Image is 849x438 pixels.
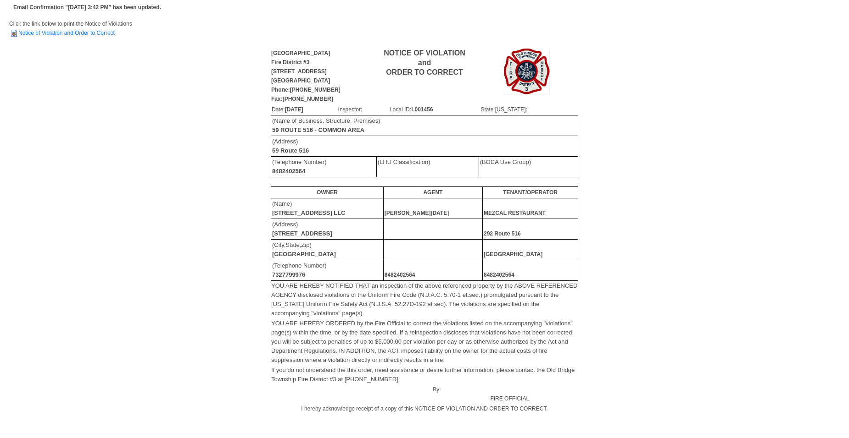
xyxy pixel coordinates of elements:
font: (Telephone Number) [272,262,327,278]
b: 59 Route 516 [272,147,309,154]
b: [PERSON_NAME][DATE] [385,210,449,216]
td: State [US_STATE]: [480,104,578,115]
td: Local ID: [389,104,480,115]
b: 292 Route 516 [484,230,521,237]
span: Click the link below to print the Notice of Violations [9,21,132,36]
b: NOTICE OF VIOLATION and ORDER TO CORRECT [384,49,465,76]
font: (Telephone Number) [272,159,327,175]
img: HTML Document [9,29,18,38]
b: AGENT [423,189,442,196]
td: Date: [271,104,338,115]
font: (Address) [272,138,309,154]
b: 7327799976 [272,271,305,278]
b: [DATE] [285,106,303,113]
b: [GEOGRAPHIC_DATA] [272,251,336,257]
td: Email Confirmation "[DATE] 3:42 PM" has been updated. [12,1,162,13]
font: YOU ARE HEREBY ORDERED by the Fire Official to correct the violations listed on the accompanying ... [271,320,574,363]
b: [STREET_ADDRESS] [272,230,332,237]
b: 59 ROUTE 516 - COMMON AREA [272,126,364,133]
b: MEZCAL RESTAURANT [484,210,546,216]
b: [GEOGRAPHIC_DATA] Fire District #3 [STREET_ADDRESS] [GEOGRAPHIC_DATA] Phone:[PHONE_NUMBER] Fax:[P... [271,50,341,102]
b: OWNER [317,189,338,196]
b: [STREET_ADDRESS] LLC [272,209,346,216]
font: (LHU Classification) [378,159,430,165]
font: (Address) [272,221,332,237]
b: L001456 [411,106,433,113]
b: 8482402564 [272,168,305,175]
font: (Name of Business, Structure, Premises) [272,117,380,133]
td: FIRE OFFICIAL [441,384,578,404]
font: If you do not understand the this order, need assistance or desire further information, please co... [271,367,575,383]
a: Notice of Violation and Order to Correct [9,30,115,36]
font: YOU ARE HEREBY NOTIFIED THAT an inspection of the above referenced property by the ABOVE REFERENC... [271,282,577,317]
b: [GEOGRAPHIC_DATA] [484,251,542,257]
td: I hereby acknowledge receipt of a copy of this NOTICE OF VIOLATION AND ORDER TO CORRECT. [271,404,578,414]
b: TENANT/OPERATOR [503,189,558,196]
td: By: [271,384,441,404]
font: (City,State,Zip) [272,241,336,257]
b: 8482402564 [484,272,514,278]
font: (BOCA Use Group) [480,159,531,165]
td: Inspector: [338,104,389,115]
img: Image [504,49,550,94]
b: 8482402564 [385,272,415,278]
font: (Name) [272,200,346,216]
